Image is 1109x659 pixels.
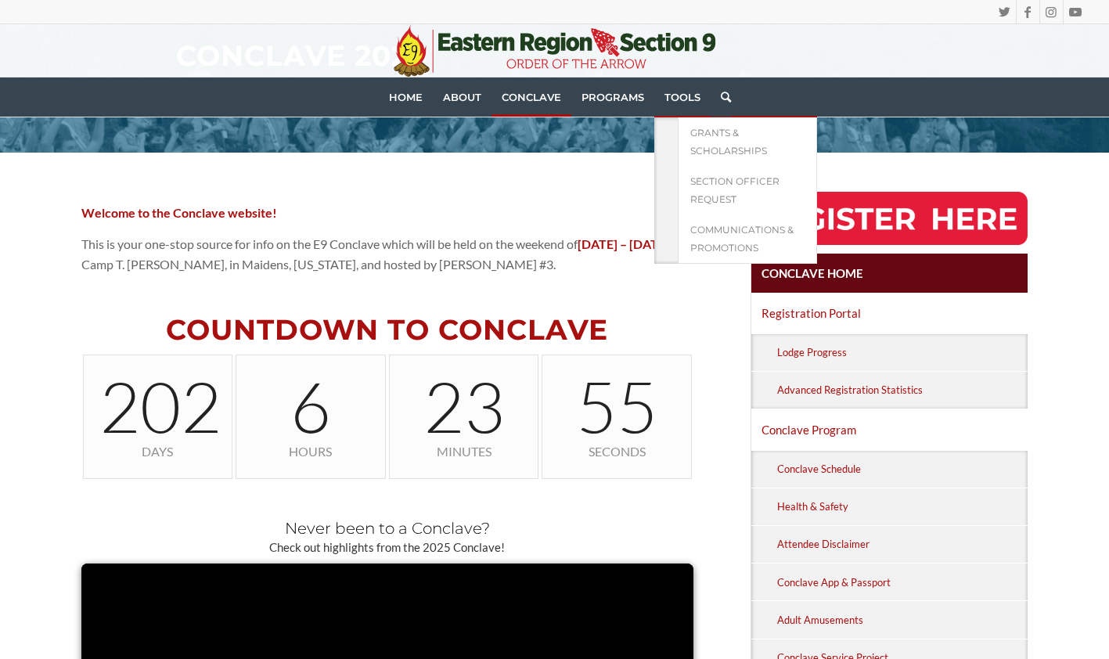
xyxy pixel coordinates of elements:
[405,441,523,462] span: Minutes
[252,371,369,441] span: 6
[775,601,1028,638] a: Adult Amusements
[99,441,217,462] span: Days
[558,441,675,462] span: Seconds
[690,127,767,157] span: Grants & Scholarships
[502,91,561,103] span: Conclave
[664,91,700,103] span: Tools
[582,91,644,103] span: Programs
[379,77,433,117] a: Home
[775,334,1028,371] a: Lodge Progress
[81,205,277,220] strong: Welcome to the Conclave website!
[81,315,693,346] h2: COUNTDOWN TO CONCLAVE
[711,77,731,117] a: Search
[81,520,693,537] h3: Never been to a Conclave?
[775,488,1028,525] a: Health & Safety
[678,166,817,214] a: Section Officer Request
[571,77,654,117] a: Programs
[751,410,1028,449] a: Conclave Program
[443,91,481,103] span: About
[751,192,1028,245] img: RegisterHereButton
[433,77,491,117] a: About
[81,540,693,556] p: Check out highlights from the 2025 Conclave!
[775,372,1028,409] a: Advanced Registration Statistics
[99,371,217,441] span: 202
[690,175,780,205] span: Section Officer Request
[578,236,669,251] strong: [DATE] – [DATE]
[252,441,369,462] span: Hours
[654,77,711,117] a: Tools
[678,214,817,264] a: Communications & Promotions
[690,224,794,254] span: Communications & Promotions
[81,234,693,275] p: This is your one-stop source for info on the E9 Conclave which will be held on the weekend of at ...
[389,91,423,103] span: Home
[558,371,675,441] span: 55
[751,293,1028,333] a: Registration Portal
[405,371,523,441] span: 23
[775,564,1028,600] a: Conclave App & Passport
[678,117,817,166] a: Grants & Scholarships
[775,451,1028,488] a: Conclave Schedule
[491,77,571,117] a: Conclave
[751,254,1028,293] a: Conclave Home
[775,526,1028,563] a: Attendee Disclaimer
